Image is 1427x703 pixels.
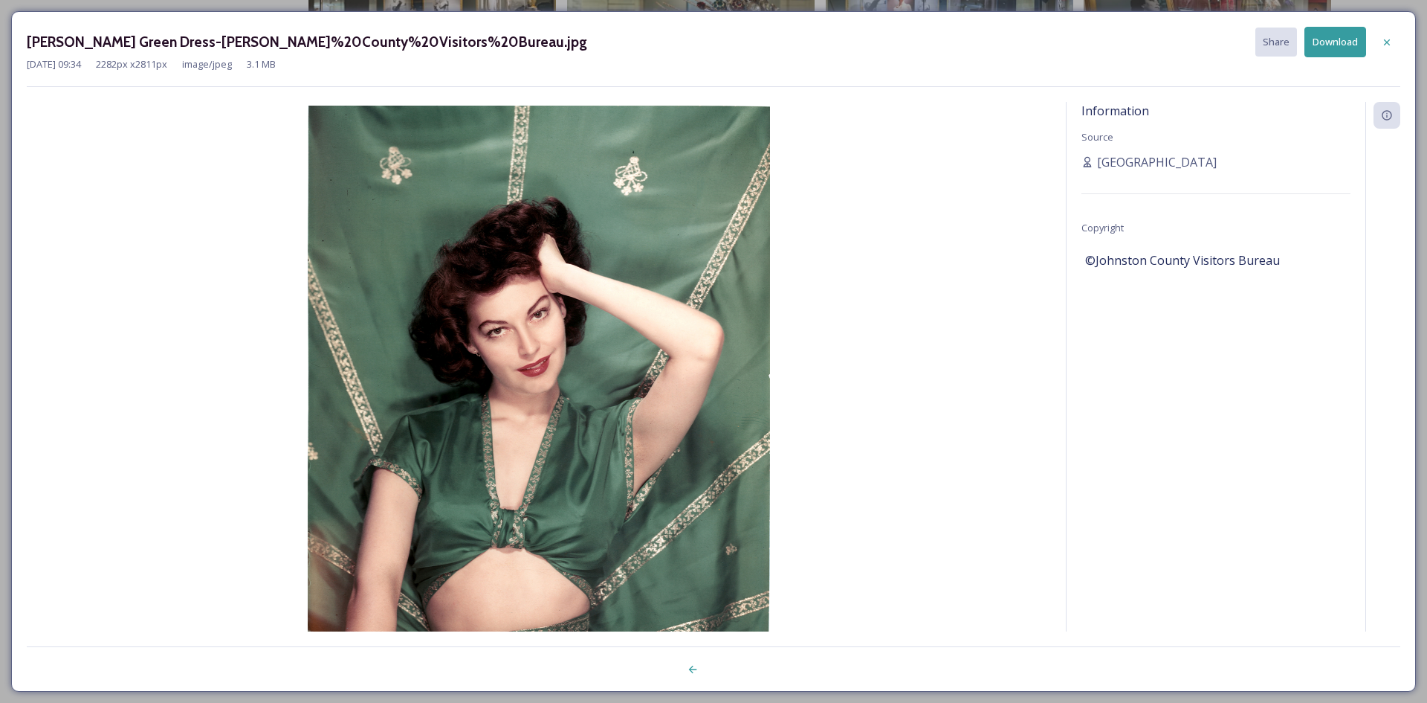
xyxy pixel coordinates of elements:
[27,57,81,71] span: [DATE] 09:34
[182,57,232,71] span: image/jpeg
[27,31,587,53] h3: [PERSON_NAME] Green Dress-[PERSON_NAME]%20County%20Visitors%20Bureau.jpg
[27,106,1051,675] img: Ava%20Gardner%20Green%20Dress-Johnston%2520County%2520Visitors%2520Bureau.jpg
[1304,27,1366,57] button: Download
[1081,103,1149,119] span: Information
[1097,153,1217,171] span: [GEOGRAPHIC_DATA]
[1255,28,1297,57] button: Share
[96,57,167,71] span: 2282 px x 2811 px
[1081,130,1113,144] span: Source
[1085,251,1280,269] span: ©Johnston County Visitors Bureau
[1081,221,1124,234] span: Copyright
[247,57,276,71] span: 3.1 MB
